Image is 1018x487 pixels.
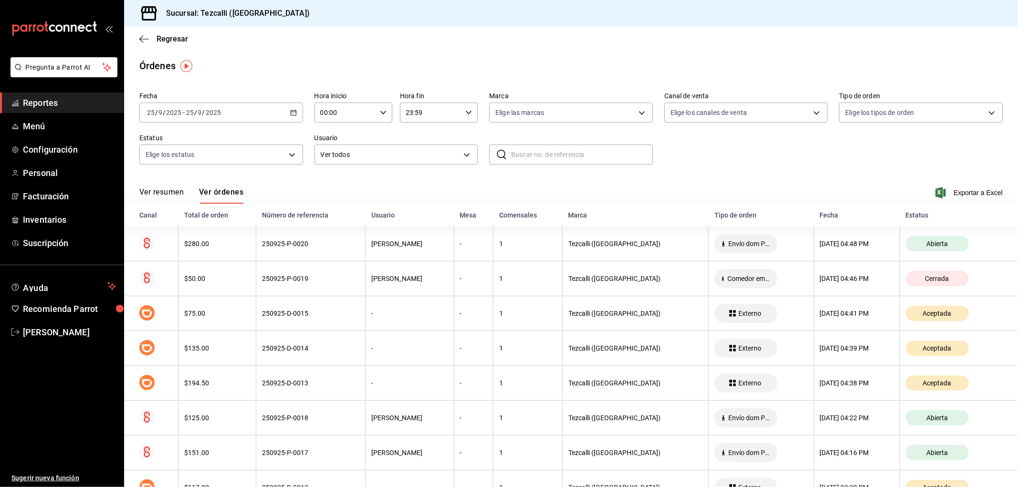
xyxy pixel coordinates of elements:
[735,379,765,387] span: Externo
[186,109,194,116] input: --
[820,449,894,456] div: [DATE] 04:16 PM
[568,344,703,352] div: Tezcalli ([GEOGRAPHIC_DATA])
[923,240,952,248] span: Abierta
[460,344,488,352] div: -
[23,120,116,133] span: Menú
[724,275,774,282] span: Comedor empleados
[321,150,461,160] span: Ver todos
[23,280,104,292] span: Ayuda
[568,240,703,248] div: Tezcalli ([GEOGRAPHIC_DATA])
[202,109,205,116] span: /
[139,135,303,142] label: Estatus
[495,108,544,117] span: Elige las marcas
[499,414,556,422] div: 1
[819,211,894,219] div: Fecha
[262,310,359,317] div: 250925-D-0015
[820,310,894,317] div: [DATE] 04:41 PM
[735,344,765,352] span: Externo
[147,109,155,116] input: --
[10,57,117,77] button: Pregunta a Parrot AI
[460,310,488,317] div: -
[262,379,359,387] div: 250925-D-0013
[820,379,894,387] div: [DATE] 04:38 PM
[371,449,448,456] div: [PERSON_NAME]
[23,96,116,109] span: Reportes
[163,109,166,116] span: /
[23,326,116,339] span: [PERSON_NAME]
[184,449,250,456] div: $151.00
[499,275,556,282] div: 1
[23,213,116,226] span: Inventarios
[139,187,243,204] div: navigation tabs
[194,109,197,116] span: /
[371,240,448,248] div: [PERSON_NAME]
[489,93,653,100] label: Marca
[923,449,952,456] span: Abierta
[922,275,953,282] span: Cerrada
[184,310,250,317] div: $75.00
[139,211,173,219] div: Canal
[845,108,914,117] span: Elige los tipos de orden
[919,344,955,352] span: Aceptada
[184,344,250,352] div: $135.00
[371,211,448,219] div: Usuario
[499,310,556,317] div: 1
[664,93,828,100] label: Canal de venta
[460,211,488,219] div: Mesa
[714,211,808,219] div: Tipo de orden
[146,150,194,159] span: Elige los estatus
[724,240,774,248] span: Envío dom PLICK
[262,275,359,282] div: 250925-P-0019
[371,344,448,352] div: -
[460,379,488,387] div: -
[724,449,774,456] span: Envío dom PLICK
[839,93,1003,100] label: Tipo de orden
[499,240,556,248] div: 1
[139,187,184,204] button: Ver resumen
[155,109,158,116] span: /
[262,240,359,248] div: 250925-P-0020
[499,344,556,352] div: 1
[923,414,952,422] span: Abierta
[820,275,894,282] div: [DATE] 04:46 PM
[105,25,113,32] button: open_drawer_menu
[199,187,243,204] button: Ver órdenes
[499,211,557,219] div: Comensales
[820,344,894,352] div: [DATE] 04:39 PM
[568,449,703,456] div: Tezcalli ([GEOGRAPHIC_DATA])
[820,414,894,422] div: [DATE] 04:22 PM
[460,449,488,456] div: -
[183,109,185,116] span: -
[23,302,116,315] span: Recomienda Parrot
[371,310,448,317] div: -
[184,414,250,422] div: $125.00
[139,59,176,73] div: Órdenes
[371,275,448,282] div: [PERSON_NAME]
[371,414,448,422] div: [PERSON_NAME]
[511,145,653,164] input: Buscar no. de referencia
[568,211,703,219] div: Marca
[568,275,703,282] div: Tezcalli ([GEOGRAPHIC_DATA])
[937,187,1003,198] button: Exportar a Excel
[180,60,192,72] button: Tooltip marker
[460,275,488,282] div: -
[568,310,703,317] div: Tezcalli ([GEOGRAPHIC_DATA])
[205,109,221,116] input: ----
[184,275,250,282] div: $50.00
[499,449,556,456] div: 1
[158,109,163,116] input: --
[735,310,765,317] span: Externo
[184,240,250,248] div: $280.00
[315,135,478,142] label: Usuario
[23,190,116,203] span: Facturación
[724,414,774,422] span: Envío dom PLICK
[262,211,360,219] div: Número de referencia
[23,143,116,156] span: Configuración
[7,69,117,79] a: Pregunta a Parrot AI
[198,109,202,116] input: --
[23,237,116,249] span: Suscripción
[11,473,116,483] span: Sugerir nueva función
[499,379,556,387] div: 1
[460,240,488,248] div: -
